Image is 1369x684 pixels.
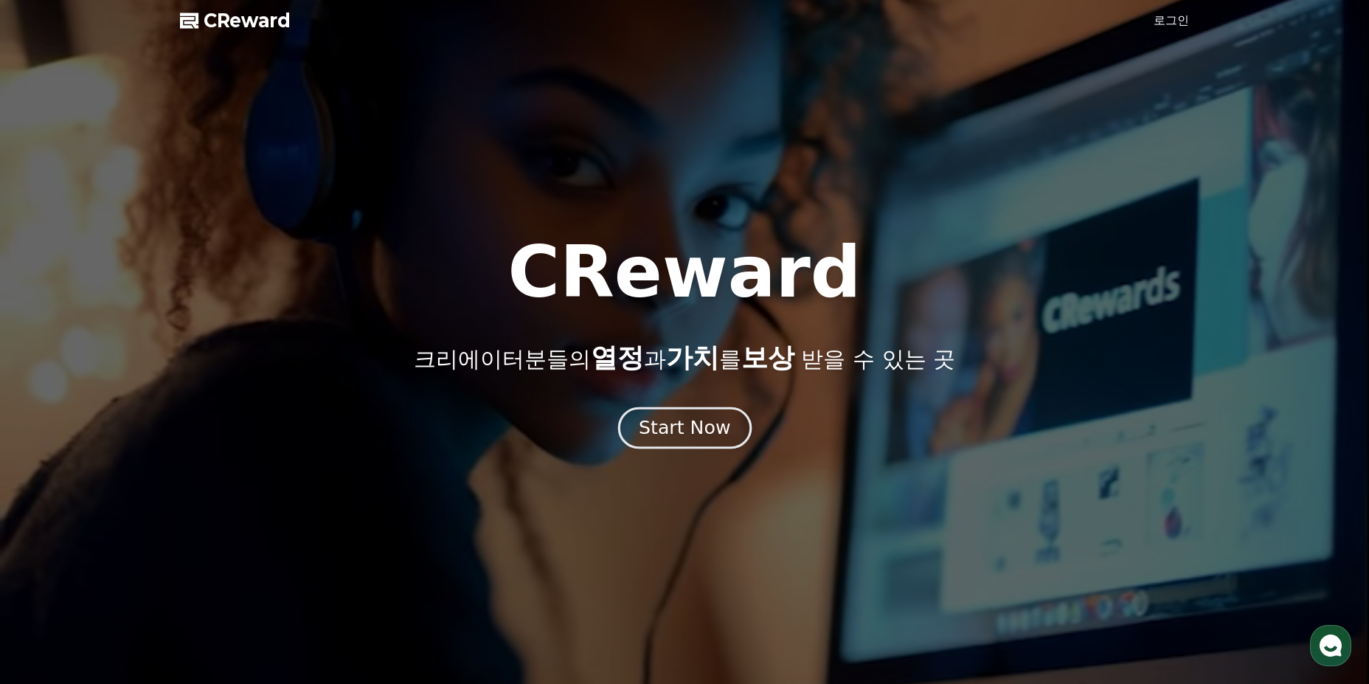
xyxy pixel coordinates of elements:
[46,490,55,502] span: 홈
[591,342,644,373] span: 열정
[228,490,246,502] span: 설정
[414,343,955,373] p: 크리에이터분들의 과 를 받을 수 있는 곳
[135,491,153,502] span: 대화
[639,415,730,441] div: Start Now
[507,237,861,308] h1: CReward
[190,468,283,505] a: 설정
[621,423,749,437] a: Start Now
[741,342,794,373] span: 보상
[666,342,719,373] span: 가치
[204,9,291,32] span: CReward
[97,468,190,505] a: 대화
[4,468,97,505] a: 홈
[617,407,751,449] button: Start Now
[180,9,291,32] a: CReward
[1154,12,1189,30] a: 로그인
